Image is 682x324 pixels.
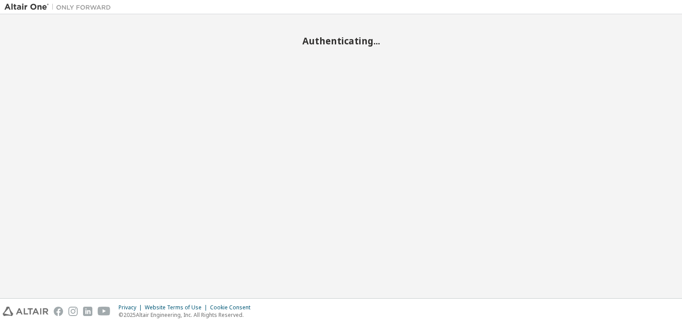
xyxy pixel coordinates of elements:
[4,3,115,12] img: Altair One
[119,311,256,319] p: © 2025 Altair Engineering, Inc. All Rights Reserved.
[54,307,63,316] img: facebook.svg
[3,307,48,316] img: altair_logo.svg
[119,304,145,311] div: Privacy
[210,304,256,311] div: Cookie Consent
[83,307,92,316] img: linkedin.svg
[4,35,678,47] h2: Authenticating...
[68,307,78,316] img: instagram.svg
[98,307,111,316] img: youtube.svg
[145,304,210,311] div: Website Terms of Use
